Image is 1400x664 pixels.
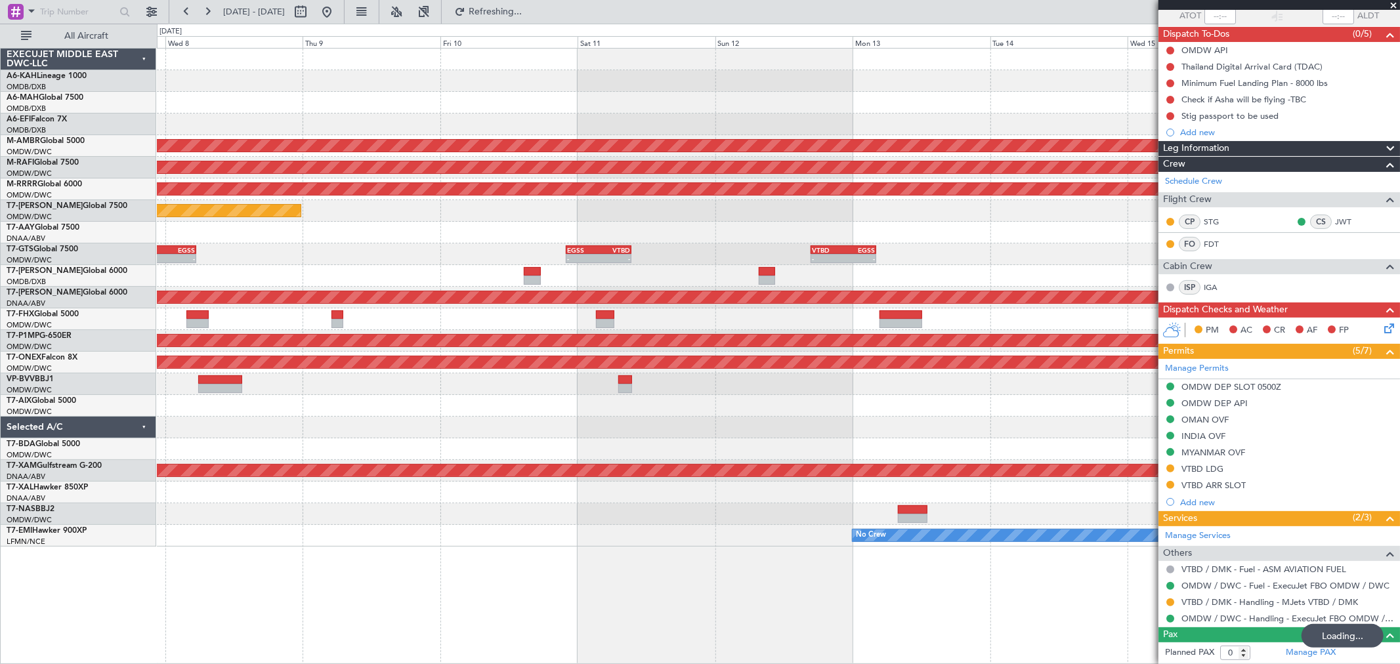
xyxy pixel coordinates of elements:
[1302,624,1384,648] div: Loading...
[7,397,76,405] a: T7-AIXGlobal 5000
[7,245,78,253] a: T7-GTSGlobal 7500
[843,246,875,254] div: EGSS
[7,354,41,362] span: T7-ONEX
[7,354,77,362] a: T7-ONEXFalcon 8X
[7,137,40,145] span: M-AMBR
[1179,237,1200,251] div: FO
[1310,215,1332,229] div: CS
[1286,646,1336,659] a: Manage PAX
[812,255,843,262] div: -
[1204,281,1233,293] a: IGA
[7,202,83,210] span: T7-[PERSON_NAME]
[7,159,79,167] a: M-RAFIGlobal 7500
[7,180,82,188] a: M-RRRRGlobal 6000
[1307,324,1317,337] span: AF
[7,267,127,275] a: T7-[PERSON_NAME]Global 6000
[7,440,35,448] span: T7-BDA
[7,375,54,383] a: VP-BVVBBJ1
[1163,192,1212,207] span: Flight Crew
[1163,141,1229,156] span: Leg Information
[7,472,45,482] a: DNAA/ABV
[161,255,195,262] div: -
[1180,127,1393,138] div: Add new
[7,115,31,123] span: A6-EFI
[448,1,527,22] button: Refreshing...
[1204,238,1233,250] a: FDT
[7,180,37,188] span: M-RRRR
[7,224,79,232] a: T7-AAYGlobal 7500
[599,255,630,262] div: -
[7,332,72,340] a: T7-P1MPG-650ER
[843,255,875,262] div: -
[1165,175,1222,188] a: Schedule Crew
[7,527,87,535] a: T7-EMIHawker 900XP
[7,310,34,318] span: T7-FHX
[7,407,52,417] a: OMDW/DWC
[7,493,45,503] a: DNAA/ABV
[1181,61,1323,72] div: Thailand Digital Arrival Card (TDAC)
[7,289,83,297] span: T7-[PERSON_NAME]
[7,137,85,145] a: M-AMBRGlobal 5000
[7,397,32,405] span: T7-AIX
[7,82,46,92] a: OMDB/DXB
[1353,510,1372,524] span: (2/3)
[7,212,52,222] a: OMDW/DWC
[7,363,52,373] a: OMDW/DWC
[1181,77,1328,89] div: Minimum Fuel Landing Plan - 8000 lbs
[1165,529,1231,543] a: Manage Services
[7,255,52,265] a: OMDW/DWC
[7,320,52,330] a: OMDW/DWC
[1181,564,1346,575] a: VTBD / DMK - Fuel - ASM AVIATION FUEL
[1163,302,1288,318] span: Dispatch Checks and Weather
[7,72,87,80] a: A6-KAHLineage 1000
[440,36,578,48] div: Fri 10
[14,26,142,47] button: All Aircraft
[1241,324,1252,337] span: AC
[1181,613,1393,624] a: OMDW / DWC - Handling - ExecuJet FBO OMDW / DWC
[7,234,45,243] a: DNAA/ABV
[7,72,37,80] span: A6-KAH
[1274,324,1285,337] span: CR
[1128,36,1265,48] div: Wed 15
[1180,497,1393,508] div: Add new
[7,462,102,470] a: T7-XAMGulfstream G-200
[7,104,46,114] a: OMDB/DXB
[7,515,52,525] a: OMDW/DWC
[990,36,1128,48] div: Tue 14
[1163,259,1212,274] span: Cabin Crew
[1179,280,1200,295] div: ISP
[7,332,39,340] span: T7-P1MP
[7,310,79,318] a: T7-FHXGlobal 5000
[159,26,182,37] div: [DATE]
[1181,580,1389,591] a: OMDW / DWC - Fuel - ExecuJet FBO OMDW / DWC
[1181,110,1279,121] div: Stig passport to be used
[1181,381,1281,392] div: OMDW DEP SLOT 0500Z
[1181,447,1245,458] div: MYANMAR OVF
[7,484,88,491] a: T7-XALHawker 850XP
[7,527,32,535] span: T7-EMI
[223,6,285,18] span: [DATE] - [DATE]
[7,537,45,547] a: LFMN/NCE
[1204,9,1236,24] input: --:--
[578,36,715,48] div: Sat 11
[7,505,54,513] a: T7-NASBBJ2
[715,36,853,48] div: Sun 12
[1165,646,1214,659] label: Planned PAX
[1163,627,1177,642] span: Pax
[1165,362,1229,375] a: Manage Permits
[7,505,35,513] span: T7-NAS
[567,246,599,254] div: EGSS
[7,115,67,123] a: A6-EFIFalcon 7X
[1163,546,1192,561] span: Others
[1353,344,1372,358] span: (5/7)
[1179,215,1200,229] div: CP
[7,342,52,352] a: OMDW/DWC
[7,94,39,102] span: A6-MAH
[853,36,990,48] div: Mon 13
[7,267,83,275] span: T7-[PERSON_NAME]
[7,190,52,200] a: OMDW/DWC
[7,245,33,253] span: T7-GTS
[7,125,46,135] a: OMDB/DXB
[161,246,195,254] div: EGSS
[1163,511,1197,526] span: Services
